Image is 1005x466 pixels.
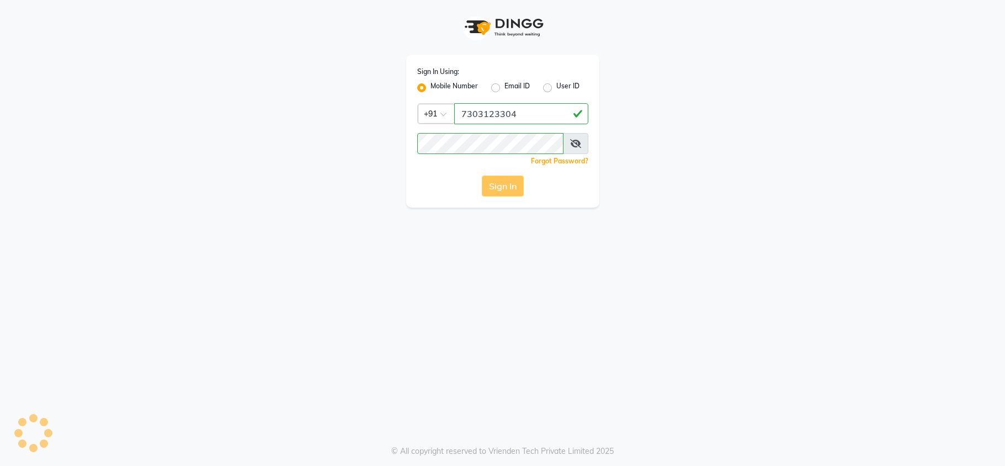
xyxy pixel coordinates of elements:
[504,81,530,94] label: Email ID
[417,133,563,154] input: Username
[417,67,459,77] label: Sign In Using:
[454,103,588,124] input: Username
[430,81,478,94] label: Mobile Number
[531,157,588,165] a: Forgot Password?
[459,11,547,44] img: logo1.svg
[556,81,579,94] label: User ID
